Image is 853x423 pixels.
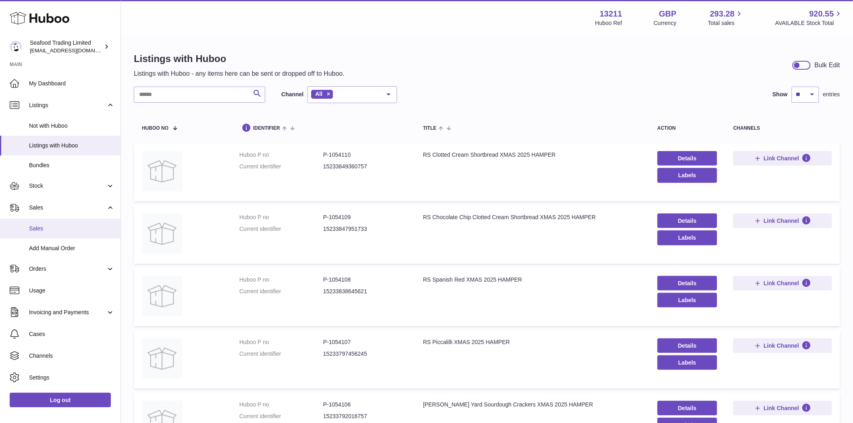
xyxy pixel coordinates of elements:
[809,8,834,19] span: 920.55
[323,163,407,170] dd: 15233849360757
[142,214,182,254] img: RS Chocolate Chip Clotted Cream Shortbread XMAS 2025 HAMPER
[733,214,832,228] button: Link Channel
[253,126,280,131] span: identifier
[29,122,114,130] span: Not with Huboo
[281,91,304,98] label: Channel
[29,142,114,149] span: Listings with Huboo
[423,151,641,159] div: RS Clotted Cream Shortbread XMAS 2025 HAMPER
[657,214,718,228] a: Details
[142,151,182,191] img: RS Clotted Cream Shortbread XMAS 2025 HAMPER
[29,204,106,211] span: Sales
[29,225,114,232] span: Sales
[239,401,323,408] dt: Huboo P no
[29,245,114,252] span: Add Manual Order
[323,214,407,221] dd: P-1054109
[733,401,832,415] button: Link Channel
[775,19,843,27] span: AVAILABLE Stock Total
[657,168,718,182] button: Labels
[29,162,114,169] span: Bundles
[239,151,323,159] dt: Huboo P no
[710,8,734,19] span: 293.28
[134,69,345,78] p: Listings with Huboo - any items here can be sent or dropped off to Huboo.
[764,404,799,412] span: Link Channel
[29,374,114,382] span: Settings
[423,338,641,346] div: RS Piccalilli XMAS 2025 HAMPER
[323,338,407,346] dd: P-1054107
[239,163,323,170] dt: Current identifier
[733,276,832,290] button: Link Channel
[323,225,407,233] dd: 15233847951733
[659,8,676,19] strong: GBP
[657,151,718,166] a: Details
[764,155,799,162] span: Link Channel
[595,19,622,27] div: Huboo Ref
[142,126,169,131] span: Huboo no
[239,350,323,358] dt: Current identifier
[239,338,323,346] dt: Huboo P no
[323,151,407,159] dd: P-1054110
[29,309,106,316] span: Invoicing and Payments
[30,39,102,54] div: Seafood Trading Limited
[142,276,182,316] img: RS Spanish Red XMAS 2025 HAMPER
[29,330,114,338] span: Cases
[323,413,407,420] dd: 15233792016757
[323,276,407,284] dd: P-1054108
[657,276,718,290] a: Details
[764,217,799,224] span: Link Channel
[657,401,718,415] a: Details
[823,91,840,98] span: entries
[134,52,345,65] h1: Listings with Huboo
[323,350,407,358] dd: 15233797456245
[764,280,799,287] span: Link Channel
[708,19,744,27] span: Total sales
[764,342,799,349] span: Link Channel
[29,80,114,87] span: My Dashboard
[142,338,182,379] img: RS Piccalilli XMAS 2025 HAMPER
[239,288,323,295] dt: Current identifier
[10,41,22,53] img: internalAdmin-13211@internal.huboo.com
[423,126,437,131] span: title
[423,401,641,408] div: [PERSON_NAME] Yard Sourdough Crackers XMAS 2025 HAMPER
[708,8,744,27] a: 293.28 Total sales
[733,338,832,353] button: Link Channel
[423,276,641,284] div: RS Spanish Red XMAS 2025 HAMPER
[657,230,718,245] button: Labels
[775,8,843,27] a: 920.55 AVAILABLE Stock Total
[239,225,323,233] dt: Current identifier
[315,91,322,97] span: All
[29,182,106,190] span: Stock
[733,151,832,166] button: Link Channel
[657,338,718,353] a: Details
[657,293,718,307] button: Labels
[657,355,718,370] button: Labels
[239,413,323,420] dt: Current identifier
[323,401,407,408] dd: P-1054106
[815,61,840,70] div: Bulk Edit
[773,91,788,98] label: Show
[29,102,106,109] span: Listings
[654,19,677,27] div: Currency
[30,47,119,54] span: [EMAIL_ADDRESS][DOMAIN_NAME]
[10,393,111,407] a: Log out
[29,265,106,273] span: Orders
[600,8,622,19] strong: 13211
[423,214,641,221] div: RS Chocolate Chip Clotted Cream Shortbread XMAS 2025 HAMPER
[29,287,114,294] span: Usage
[657,126,718,131] div: action
[239,214,323,221] dt: Huboo P no
[29,352,114,360] span: Channels
[239,276,323,284] dt: Huboo P no
[733,126,832,131] div: channels
[323,288,407,295] dd: 15233838645621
